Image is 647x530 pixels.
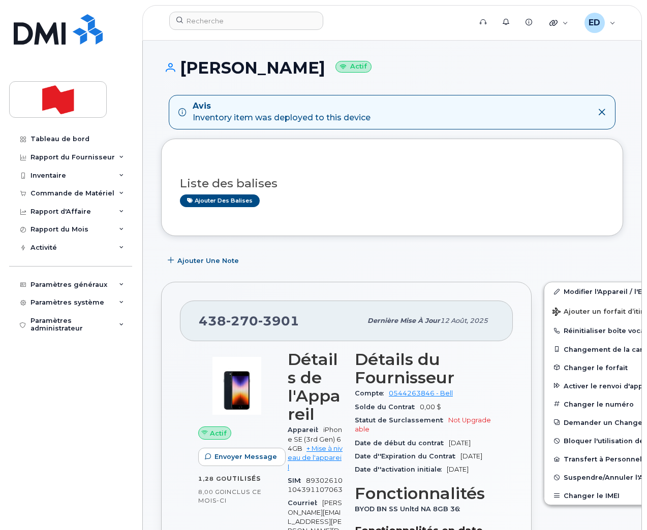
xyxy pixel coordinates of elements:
span: Envoyer Message [214,452,277,461]
span: Solde du Contrat [355,403,420,411]
span: Ajouter une Note [177,256,239,266]
span: Date d''Expiration du Contrat [355,452,460,460]
span: 12 août, 2025 [440,317,488,324]
h3: Fonctionnalités [355,484,495,503]
img: image20231002-3703462-1angbar.jpeg [206,355,267,416]
strong: Avis [193,101,371,112]
h3: Détails de l'Appareil [288,350,343,423]
a: 0544263846 - Bell [389,389,453,397]
span: SIM [288,477,306,484]
div: Inventory item was deployed to this device [193,101,371,124]
span: Date d''activation initiale [355,466,447,473]
span: [DATE] [447,466,469,473]
span: 3901 [258,313,299,328]
button: Envoyer Message [198,448,286,466]
span: 270 [226,313,258,328]
span: [DATE] [460,452,482,460]
a: + Mise à niveau de l'appareil [288,445,343,471]
span: Courriel [288,499,322,507]
span: Date de début du contrat [355,439,449,447]
small: Actif [335,61,372,73]
span: iPhone SE (3rd Gen) 64GB [288,426,342,452]
span: [DATE] [449,439,471,447]
button: Ajouter une Note [161,251,248,270]
span: Compte [355,389,389,397]
span: 89302610104391107063 [288,477,343,493]
span: 8,00 Go [198,488,225,495]
span: BYOD BN SS Unltd NA 8GB 36 [355,505,465,513]
h3: Liste des balises [180,177,604,190]
h3: Détails du Fournisseur [355,350,495,387]
span: Dernière mise à jour [367,317,440,324]
a: Ajouter des balises [180,194,260,207]
span: Changer le forfait [564,363,628,371]
span: 1,28 Go [198,475,227,482]
span: utilisés [227,475,261,482]
span: 438 [199,313,299,328]
h1: [PERSON_NAME] [161,59,623,77]
span: Actif [210,428,227,438]
span: inclus ce mois-ci [198,488,262,505]
span: 0,00 $ [420,403,441,411]
span: Statut de Surclassement [355,416,448,424]
span: Appareil [288,426,323,434]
